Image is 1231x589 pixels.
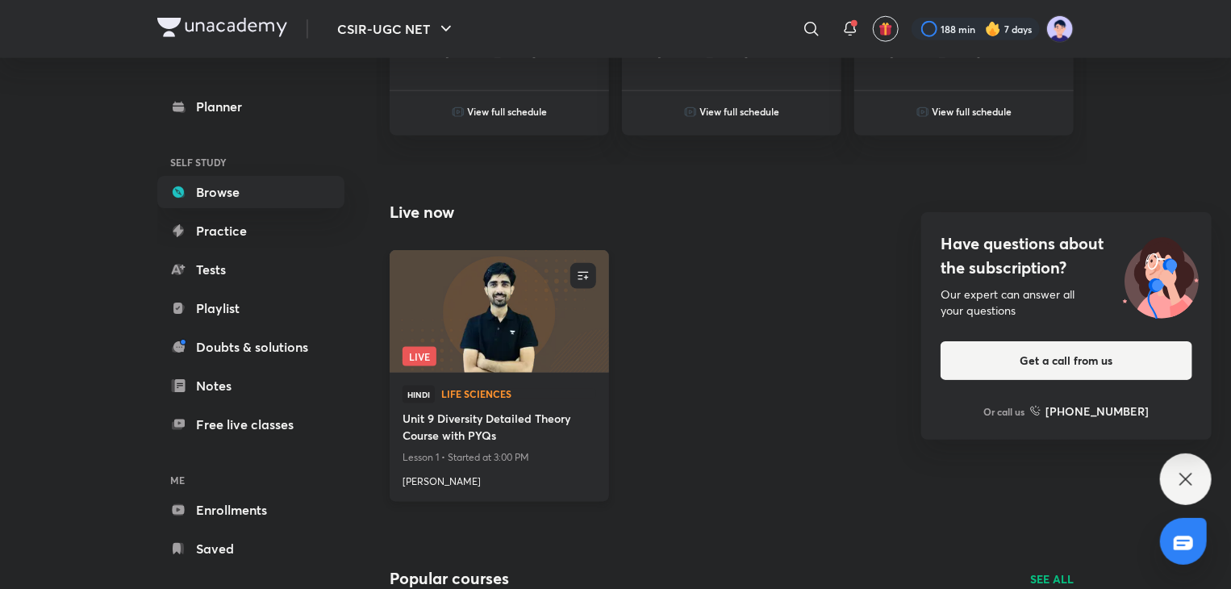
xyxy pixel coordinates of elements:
[441,389,596,400] a: Life Sciences
[1110,232,1212,319] img: ttu_illustration_new.svg
[157,176,344,208] a: Browse
[403,447,596,468] p: Lesson 1 • Started at 3:00 PM
[390,200,454,224] h2: Live now
[157,292,344,324] a: Playlist
[403,386,435,403] span: Hindi
[328,13,465,45] button: CSIR-UGC NET
[403,347,436,366] span: Live
[403,468,596,489] a: [PERSON_NAME]
[985,21,1001,37] img: streak
[157,408,344,441] a: Free live classes
[157,370,344,402] a: Notes
[700,104,780,119] h6: View full schedule
[941,341,1192,380] button: Get a call from us
[878,22,893,36] img: avatar
[684,106,697,119] img: play
[441,389,596,399] span: Life Sciences
[1046,403,1150,420] h6: [PHONE_NUMBER]
[390,250,609,373] a: new-thumbnailLive
[941,232,1192,280] h4: Have questions about the subscription?
[157,90,344,123] a: Planner
[468,104,548,119] h6: View full schedule
[984,404,1025,419] p: Or call us
[1030,570,1074,587] a: SEE ALL
[157,253,344,286] a: Tests
[941,286,1192,319] div: Our expert can answer all your questions
[157,215,344,247] a: Practice
[157,148,344,176] h6: SELF STUDY
[387,249,611,374] img: new-thumbnail
[157,494,344,526] a: Enrollments
[403,410,596,447] a: Unit 9 Diversity Detailed Theory Course with PYQs
[157,331,344,363] a: Doubts & solutions
[873,16,899,42] button: avatar
[916,106,929,119] img: play
[1030,403,1150,420] a: [PHONE_NUMBER]
[933,104,1012,119] h6: View full schedule
[1046,15,1074,43] img: nidhi shreya
[157,533,344,565] a: Saved
[452,106,465,119] img: play
[157,18,287,41] a: Company Logo
[157,18,287,37] img: Company Logo
[157,466,344,494] h6: ME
